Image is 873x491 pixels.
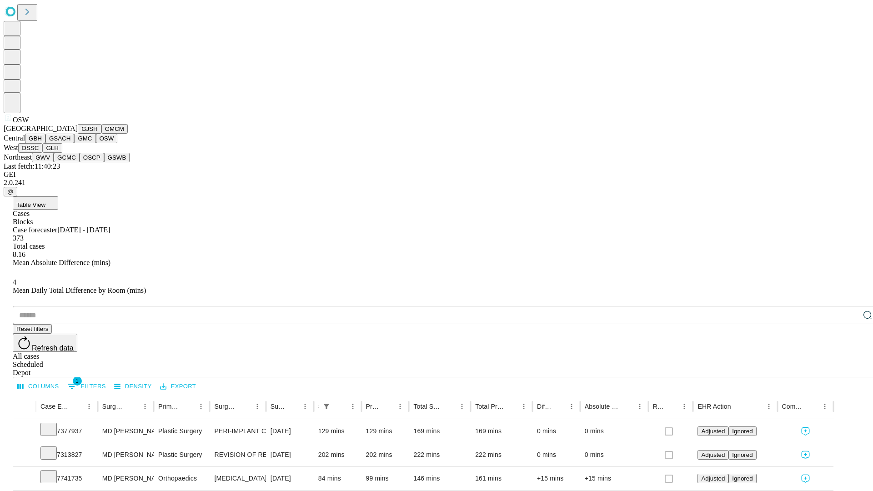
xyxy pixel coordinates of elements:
[728,450,756,460] button: Ignored
[585,443,644,466] div: 0 mins
[701,451,725,458] span: Adjusted
[537,403,552,410] div: Difference
[366,467,405,490] div: 99 mins
[4,134,25,142] span: Central
[413,467,466,490] div: 146 mins
[782,403,805,410] div: Comments
[7,188,14,195] span: @
[13,251,25,258] span: 8.16
[158,380,198,394] button: Export
[13,259,110,266] span: Mean Absolute Difference (mins)
[13,116,29,124] span: OSW
[763,400,775,413] button: Menu
[728,474,756,483] button: Ignored
[505,400,517,413] button: Sort
[517,400,530,413] button: Menu
[57,226,110,234] span: [DATE] - [DATE]
[96,134,118,143] button: OSW
[16,326,48,332] span: Reset filters
[4,153,32,161] span: Northeast
[320,400,333,413] div: 1 active filter
[80,153,104,162] button: OSCP
[158,420,205,443] div: Plastic Surgery
[475,443,528,466] div: 222 mins
[4,125,78,132] span: [GEOGRAPHIC_DATA]
[13,324,52,334] button: Reset filters
[13,286,146,294] span: Mean Daily Total Difference by Room (mins)
[653,403,665,410] div: Resolved in EHR
[732,400,745,413] button: Sort
[102,420,149,443] div: MD [PERSON_NAME] [PERSON_NAME]
[413,443,466,466] div: 222 mins
[806,400,818,413] button: Sort
[83,400,95,413] button: Menu
[13,234,24,242] span: 373
[271,467,309,490] div: [DATE]
[32,153,54,162] button: GWV
[40,467,93,490] div: 7741735
[366,420,405,443] div: 129 mins
[318,467,357,490] div: 84 mins
[271,443,309,466] div: [DATE]
[346,400,359,413] button: Menu
[701,428,725,435] span: Adjusted
[443,400,456,413] button: Sort
[334,400,346,413] button: Sort
[139,400,151,413] button: Menu
[40,443,93,466] div: 7313827
[475,403,504,410] div: Total Predicted Duration
[585,403,620,410] div: Absolute Difference
[320,400,333,413] button: Show filters
[13,196,58,210] button: Table View
[54,153,80,162] button: GCMC
[102,467,149,490] div: MD [PERSON_NAME] [PERSON_NAME] Md
[18,143,43,153] button: OSSC
[74,134,95,143] button: GMC
[678,400,691,413] button: Menu
[158,403,181,410] div: Primary Service
[13,242,45,250] span: Total cases
[318,403,319,410] div: Scheduled In Room Duration
[13,226,57,234] span: Case forecaster
[25,134,45,143] button: GBH
[697,450,728,460] button: Adjusted
[16,201,45,208] span: Table View
[697,426,728,436] button: Adjusted
[18,424,31,440] button: Expand
[40,403,69,410] div: Case Epic Id
[299,400,311,413] button: Menu
[126,400,139,413] button: Sort
[42,143,62,153] button: GLH
[214,443,261,466] div: REVISION OF RECONSTRUCTED BREAST
[40,420,93,443] div: 7377937
[381,400,394,413] button: Sort
[366,403,381,410] div: Predicted In Room Duration
[214,467,261,490] div: [MEDICAL_DATA] DIAGNOSTIC
[475,467,528,490] div: 161 mins
[728,426,756,436] button: Ignored
[13,334,77,352] button: Refresh data
[158,467,205,490] div: Orthopaedics
[102,403,125,410] div: Surgeon Name
[585,420,644,443] div: 0 mins
[15,380,61,394] button: Select columns
[195,400,207,413] button: Menu
[456,400,468,413] button: Menu
[537,443,576,466] div: 0 mins
[73,376,82,386] span: 1
[18,447,31,463] button: Expand
[271,403,285,410] div: Surgery Date
[413,403,442,410] div: Total Scheduled Duration
[214,403,237,410] div: Surgery Name
[32,344,74,352] span: Refresh data
[4,187,17,196] button: @
[4,179,869,187] div: 2.0.241
[366,443,405,466] div: 202 mins
[537,420,576,443] div: 0 mins
[732,428,753,435] span: Ignored
[413,420,466,443] div: 169 mins
[102,443,149,466] div: MD [PERSON_NAME] [PERSON_NAME]
[18,471,31,487] button: Expand
[394,400,406,413] button: Menu
[104,153,130,162] button: GSWB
